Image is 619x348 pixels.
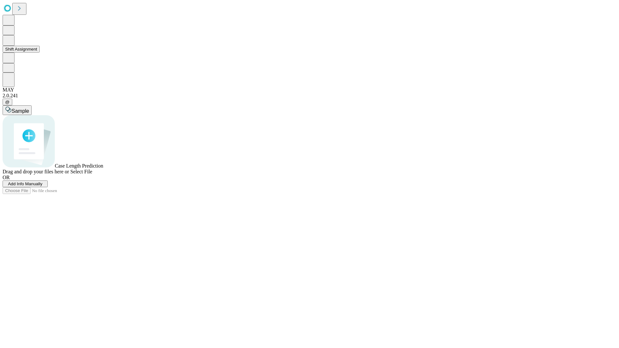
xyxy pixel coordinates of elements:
[12,108,29,114] span: Sample
[3,99,12,105] button: @
[55,163,103,169] span: Case Length Prediction
[5,100,10,104] span: @
[3,169,69,174] span: Drag and drop your files here or
[3,175,10,180] span: OR
[3,46,40,53] button: Shift Assignment
[3,87,616,93] div: MAY
[8,181,43,186] span: Add Info Manually
[70,169,92,174] span: Select File
[3,93,616,99] div: 2.0.241
[3,105,32,115] button: Sample
[3,180,48,187] button: Add Info Manually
